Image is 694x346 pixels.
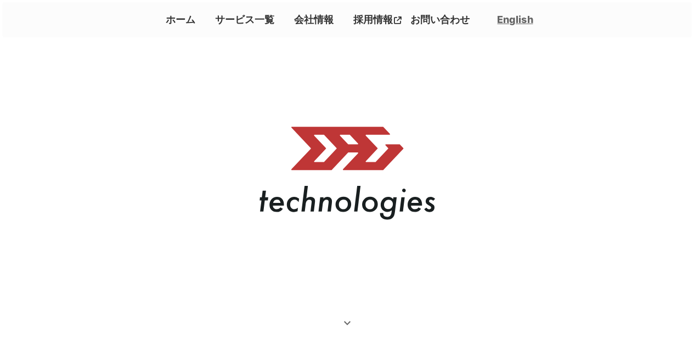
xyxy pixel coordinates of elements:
[406,10,474,29] a: お問い合わせ
[497,13,533,26] a: English
[349,10,406,29] a: 採用情報
[290,10,338,29] a: 会社情報
[211,10,279,29] a: サービス一覧
[349,10,394,29] p: 採用情報
[161,10,200,29] a: ホーム
[259,126,435,219] img: メインロゴ
[341,316,354,330] i: keyboard_arrow_down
